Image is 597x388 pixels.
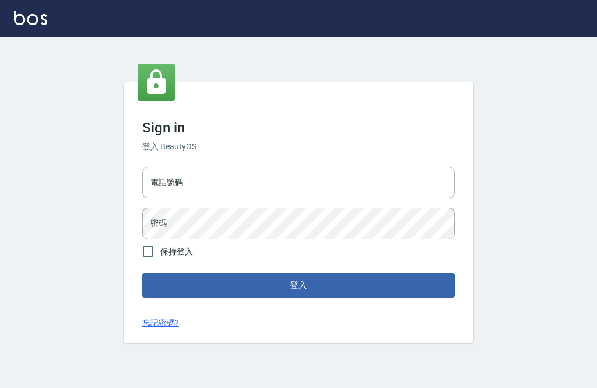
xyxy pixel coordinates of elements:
h6: 登入 BeautyOS [142,141,455,153]
h3: Sign in [142,120,455,136]
img: Logo [14,11,47,25]
a: 忘記密碼? [142,317,179,329]
span: 保持登入 [160,246,193,258]
button: 登入 [142,273,455,298]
